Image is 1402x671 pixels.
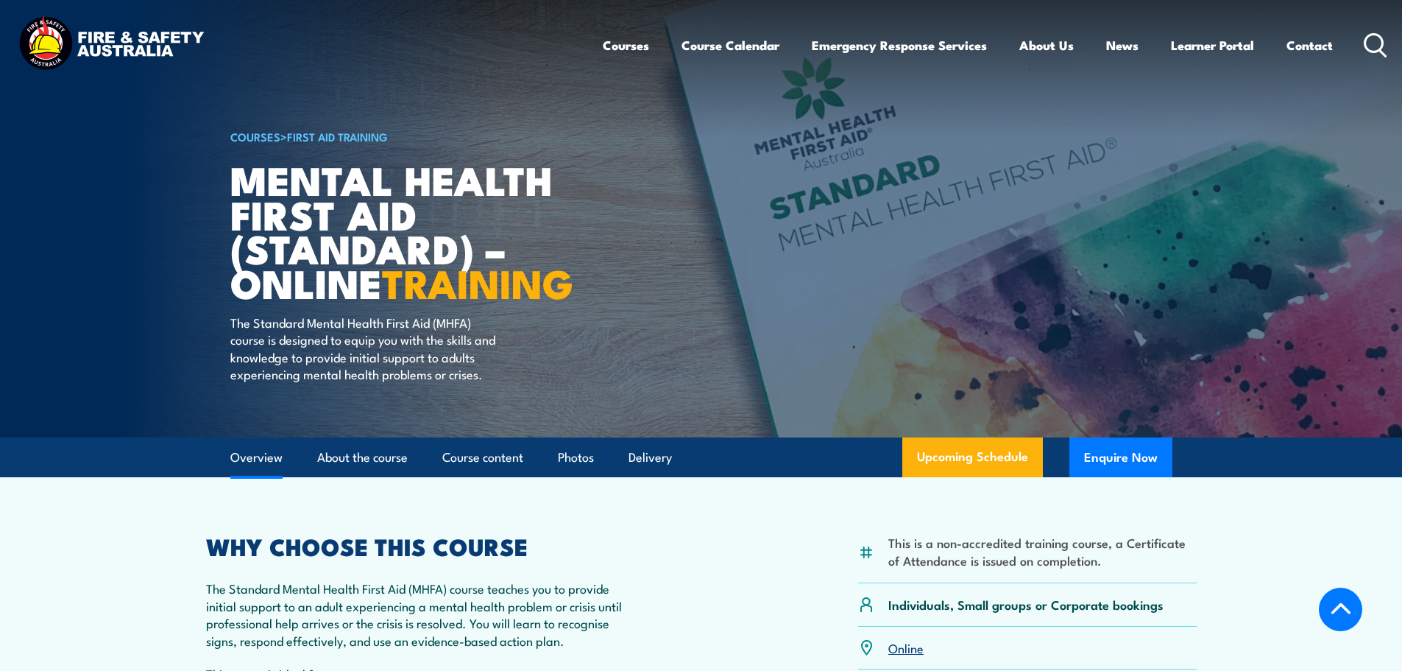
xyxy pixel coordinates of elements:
[230,162,594,300] h1: Mental Health First Aid (Standard) – Online
[1106,26,1139,65] a: News
[1019,26,1074,65] a: About Us
[902,438,1043,477] a: Upcoming Schedule
[1171,26,1254,65] a: Learner Portal
[230,438,283,477] a: Overview
[1286,26,1333,65] a: Contact
[317,438,408,477] a: About the course
[888,534,1197,569] li: This is a non-accredited training course, a Certificate of Attendance is issued on completion.
[382,251,573,312] strong: TRAINING
[603,26,649,65] a: Courses
[681,26,779,65] a: Course Calendar
[206,580,636,649] p: The Standard Mental Health First Aid (MHFA) course teaches you to provide initial support to an a...
[287,128,388,144] a: First Aid Training
[812,26,987,65] a: Emergency Response Services
[1069,438,1172,477] button: Enquire Now
[629,438,672,477] a: Delivery
[206,535,636,556] h2: WHY CHOOSE THIS COURSE
[888,596,1164,613] p: Individuals, Small groups or Corporate bookings
[558,438,594,477] a: Photos
[230,128,280,144] a: COURSES
[888,639,924,656] a: Online
[442,438,523,477] a: Course content
[230,314,499,383] p: The Standard Mental Health First Aid (MHFA) course is designed to equip you with the skills and k...
[230,127,594,145] h6: >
